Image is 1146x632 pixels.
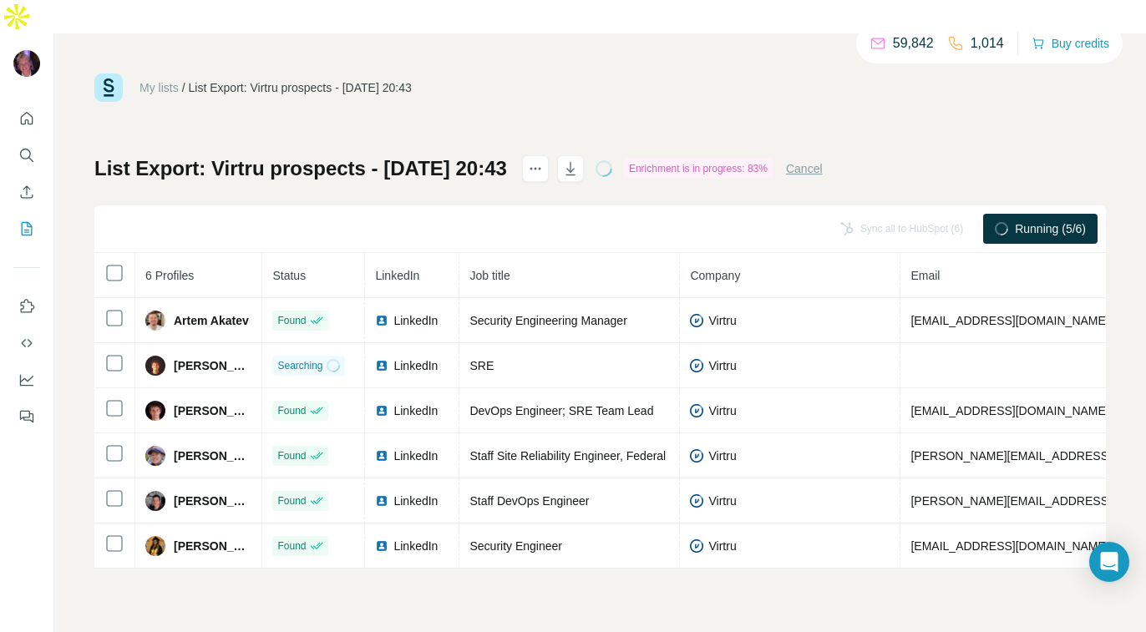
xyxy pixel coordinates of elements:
[393,312,438,329] span: LinkedIn
[174,493,251,509] span: [PERSON_NAME]
[469,404,653,417] span: DevOps Engineer; SRE Team Lead
[94,155,507,182] h1: List Export: Virtru prospects - [DATE] 20:43
[145,269,194,282] span: 6 Profiles
[13,177,40,207] button: Enrich CSV
[277,493,306,508] span: Found
[708,312,736,329] span: Virtru
[277,403,306,418] span: Found
[690,314,703,327] img: company-logo
[690,449,703,463] img: company-logo
[469,269,510,282] span: Job title
[277,358,322,373] span: Searching
[145,491,165,511] img: Avatar
[13,214,40,244] button: My lists
[174,402,251,419] span: [PERSON_NAME]
[174,357,251,374] span: [PERSON_NAME]
[469,449,666,463] span: Staff Site Reliability Engineer, Federal
[708,357,736,374] span: Virtru
[522,155,549,182] button: actions
[893,33,934,53] p: 59,842
[708,402,736,419] span: Virtru
[393,447,438,464] span: LinkedIn
[690,539,703,553] img: company-logo
[690,404,703,417] img: company-logo
[910,314,1108,327] span: [EMAIL_ADDRESS][DOMAIN_NAME]
[13,104,40,134] button: Quick start
[910,404,1108,417] span: [EMAIL_ADDRESS][DOMAIN_NAME]
[145,401,165,421] img: Avatar
[375,494,388,508] img: LinkedIn logo
[708,538,736,554] span: Virtru
[690,269,740,282] span: Company
[910,269,940,282] span: Email
[13,291,40,321] button: Use Surfe on LinkedIn
[393,538,438,554] span: LinkedIn
[277,538,306,554] span: Found
[272,269,306,282] span: Status
[375,404,388,417] img: LinkedIn logo
[13,328,40,358] button: Use Surfe API
[174,312,249,329] span: Artem Akatev
[1032,32,1109,55] button: Buy credits
[624,159,773,179] div: Enrichment is in progress: 83%
[145,446,165,466] img: Avatar
[469,539,562,553] span: Security Engineer
[375,539,388,553] img: LinkedIn logo
[375,359,388,372] img: LinkedIn logo
[145,536,165,556] img: Avatar
[375,269,419,282] span: LinkedIn
[174,447,251,464] span: [PERSON_NAME]
[13,50,40,77] img: Avatar
[375,314,388,327] img: LinkedIn logo
[469,359,494,372] span: SRE
[189,79,412,96] div: List Export: Virtru prospects - [DATE] 20:43
[13,402,40,432] button: Feedback
[708,493,736,509] span: Virtru
[174,538,251,554] span: [PERSON_NAME]
[708,447,736,464] span: Virtru
[375,449,388,463] img: LinkedIn logo
[182,79,185,96] li: /
[139,81,179,94] a: My lists
[786,160,823,177] button: Cancel
[393,357,438,374] span: LinkedIn
[94,73,123,102] img: Surfe Logo
[690,494,703,508] img: company-logo
[1089,542,1129,582] div: Open Intercom Messenger
[13,365,40,395] button: Dashboard
[277,313,306,328] span: Found
[971,33,1004,53] p: 1,014
[145,311,165,331] img: Avatar
[1015,220,1086,237] span: Running (5/6)
[469,314,626,327] span: Security Engineering Manager
[469,494,589,508] span: Staff DevOps Engineer
[393,402,438,419] span: LinkedIn
[277,448,306,463] span: Found
[690,359,703,372] img: company-logo
[910,539,1108,553] span: [EMAIL_ADDRESS][DOMAIN_NAME]
[393,493,438,509] span: LinkedIn
[13,140,40,170] button: Search
[145,356,165,376] img: Avatar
